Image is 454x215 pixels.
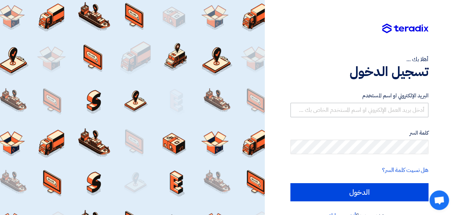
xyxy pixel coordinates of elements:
[290,55,428,64] div: أهلا بك ...
[290,92,428,100] label: البريد الإلكتروني او اسم المستخدم
[290,183,428,201] input: الدخول
[290,129,428,137] label: كلمة السر
[290,103,428,117] input: أدخل بريد العمل الإلكتروني او اسم المستخدم الخاص بك ...
[382,24,428,34] img: Teradix logo
[429,190,449,210] div: Open chat
[382,166,428,174] a: هل نسيت كلمة السر؟
[290,64,428,80] h1: تسجيل الدخول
